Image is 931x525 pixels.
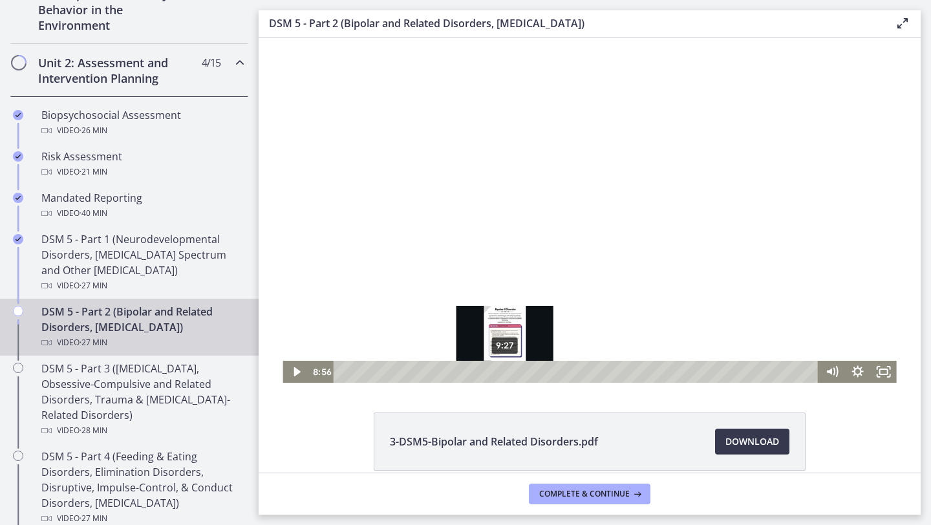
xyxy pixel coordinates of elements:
[41,149,243,180] div: Risk Assessment
[561,323,586,345] button: Mute
[202,55,220,70] span: 4 / 15
[41,206,243,221] div: Video
[80,335,107,350] span: · 27 min
[41,190,243,221] div: Mandated Reporting
[41,335,243,350] div: Video
[269,16,874,31] h3: DSM 5 - Part 2 (Bipolar and Related Disorders, [MEDICAL_DATA])
[725,434,779,449] span: Download
[41,107,243,138] div: Biopsychosocial Assessment
[80,164,107,180] span: · 21 min
[13,193,23,203] i: Completed
[41,304,243,350] div: DSM 5 - Part 2 (Bipolar and Related Disorders, [MEDICAL_DATA])
[41,231,243,294] div: DSM 5 - Part 1 (Neurodevelopmental Disorders, [MEDICAL_DATA] Spectrum and Other [MEDICAL_DATA])
[715,429,789,455] a: Download
[41,278,243,294] div: Video
[586,323,612,345] button: Show settings menu
[41,361,243,438] div: DSM 5 - Part 3 ([MEDICAL_DATA], Obsessive-Compulsive and Related Disorders, Trauma & [MEDICAL_DAT...
[13,110,23,120] i: Completed
[80,278,107,294] span: · 27 min
[13,234,23,244] i: Completed
[13,151,23,162] i: Completed
[390,434,598,449] span: 3-DSM5-Bipolar and Related Disorders.pdf
[41,123,243,138] div: Video
[38,55,196,86] h2: Unit 2: Assessment and Intervention Planning
[539,489,630,499] span: Complete & continue
[259,37,921,383] iframe: Video Lesson
[80,206,107,221] span: · 40 min
[529,484,650,504] button: Complete & continue
[612,323,638,345] button: Fullscreen
[41,164,243,180] div: Video
[80,123,107,138] span: · 26 min
[80,423,107,438] span: · 28 min
[41,423,243,438] div: Video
